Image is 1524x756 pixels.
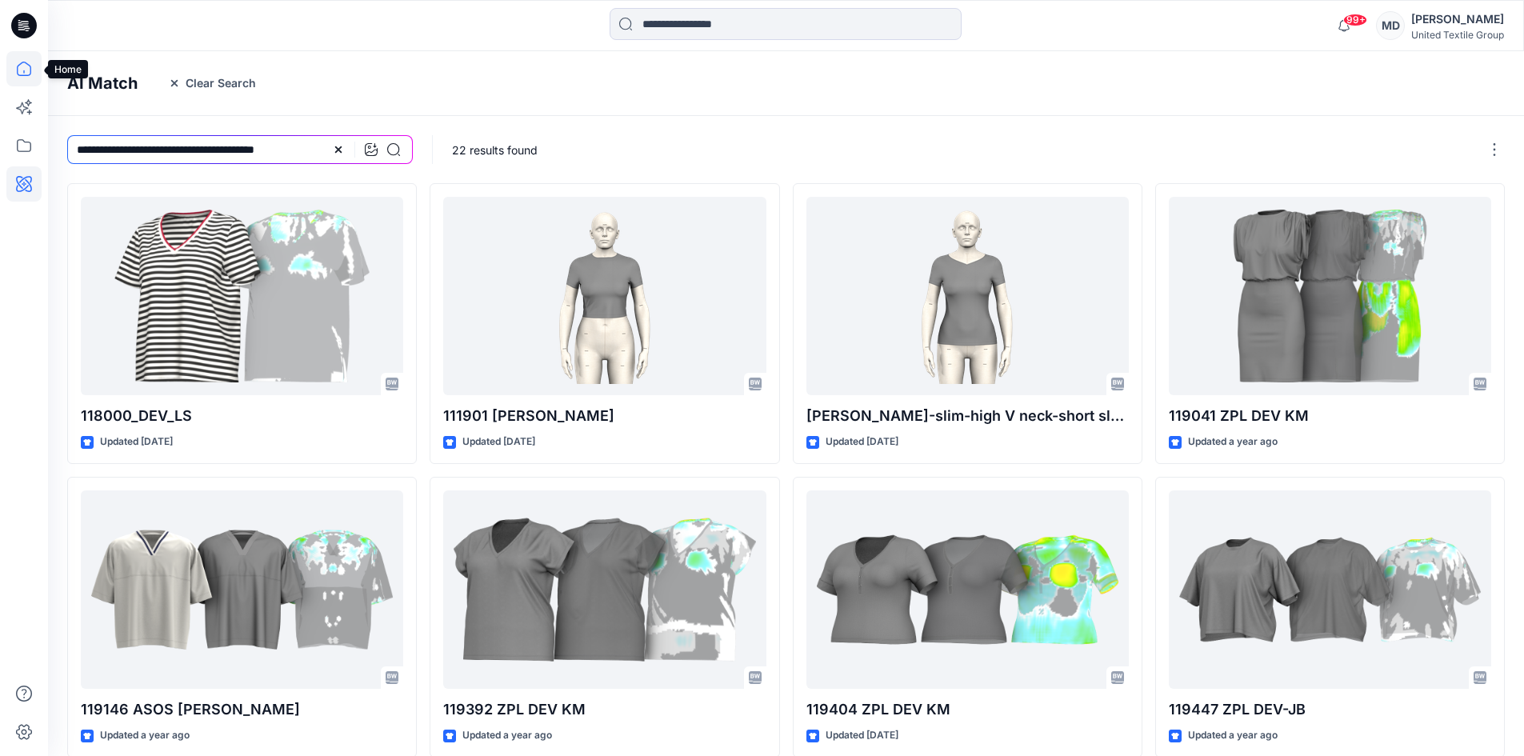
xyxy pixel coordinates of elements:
button: Clear Search [158,70,266,96]
p: Updated a year ago [1188,434,1278,450]
p: [PERSON_NAME]-slim-high V neck-short sleeve-regular length simulation 10 [806,405,1129,427]
p: 119041 ZPL DEV KM [1169,405,1491,427]
p: Updated [DATE] [462,434,535,450]
div: United Textile Group [1411,29,1504,41]
a: 119404 ZPL DEV KM [806,490,1129,689]
p: Updated a year ago [1188,727,1278,744]
a: 119447 ZPL DEV-JB [1169,490,1491,689]
a: 118000_DEV_LS [81,197,403,395]
p: Updated [DATE] [826,727,898,744]
p: Updated a year ago [462,727,552,744]
span: 99+ [1343,14,1367,26]
p: 119447 ZPL DEV-JB [1169,698,1491,721]
p: Updated [DATE] [826,434,898,450]
p: 111901 [PERSON_NAME] [443,405,766,427]
div: MD [1376,11,1405,40]
div: [PERSON_NAME] [1411,10,1504,29]
a: 119146 ASOS PROTO RG-JB [81,490,403,689]
a: TARA-slim-high V neck-short sleeve-regular length simulation 10 [806,197,1129,395]
h4: AI Match [67,74,138,93]
a: 119392 ZPL DEV KM [443,490,766,689]
p: 119146 ASOS [PERSON_NAME] [81,698,403,721]
p: 22 results found [452,142,538,158]
p: 119392 ZPL DEV KM [443,698,766,721]
p: 119404 ZPL DEV KM [806,698,1129,721]
a: 119041 ZPL DEV KM [1169,197,1491,395]
a: 111901 TAYLOR [443,197,766,395]
p: Updated [DATE] [100,434,173,450]
p: Updated a year ago [100,727,190,744]
p: 118000_DEV_LS [81,405,403,427]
